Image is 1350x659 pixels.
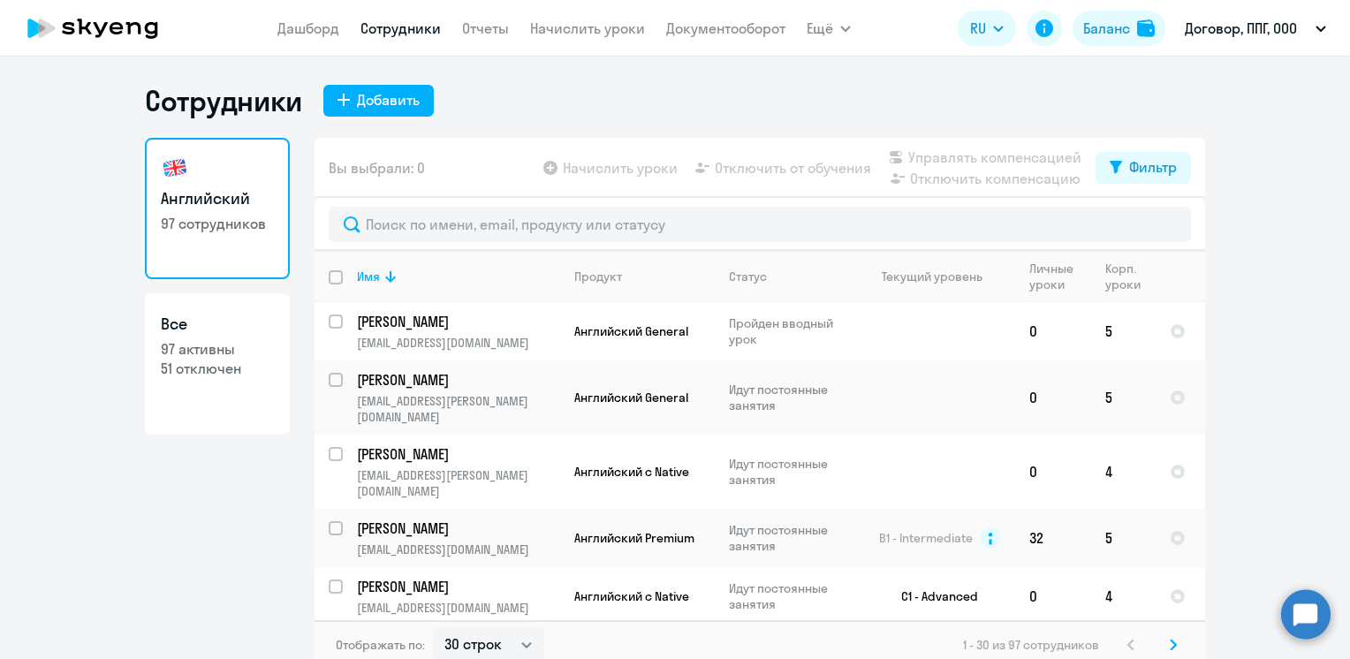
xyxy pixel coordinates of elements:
div: Добавить [357,89,420,110]
div: Текущий уровень [882,269,982,284]
p: Идут постоянные занятия [729,580,850,612]
a: Английский97 сотрудников [145,138,290,279]
td: 4 [1091,435,1156,509]
span: Английский Premium [574,530,694,546]
div: Продукт [574,269,622,284]
p: [PERSON_NAME] [357,312,557,331]
span: Английский с Native [574,464,689,480]
button: Ещё [807,11,851,46]
p: [EMAIL_ADDRESS][DOMAIN_NAME] [357,600,559,616]
a: [PERSON_NAME] [357,519,559,538]
p: [EMAIL_ADDRESS][DOMAIN_NAME] [357,542,559,557]
a: Начислить уроки [530,19,645,37]
a: Документооборот [666,19,785,37]
td: 5 [1091,509,1156,567]
span: B1 - Intermediate [879,530,973,546]
a: [PERSON_NAME] [357,370,559,390]
td: 0 [1015,435,1091,509]
span: Английский General [574,390,688,405]
span: Вы выбрали: 0 [329,157,425,178]
p: [EMAIL_ADDRESS][PERSON_NAME][DOMAIN_NAME] [357,467,559,499]
button: Договор, ППГ, ООО [1176,7,1335,49]
div: Имя [357,269,559,284]
div: Текущий уровень [865,269,1014,284]
p: [EMAIL_ADDRESS][PERSON_NAME][DOMAIN_NAME] [357,393,559,425]
span: Английский с Native [574,588,689,604]
p: [PERSON_NAME] [357,444,557,464]
td: 4 [1091,567,1156,625]
a: [PERSON_NAME] [357,444,559,464]
p: 51 отключен [161,359,274,378]
p: 97 активны [161,339,274,359]
h3: Английский [161,187,274,210]
input: Поиск по имени, email, продукту или статусу [329,207,1191,242]
img: english [161,154,189,182]
span: Ещё [807,18,833,39]
p: [PERSON_NAME] [357,370,557,390]
td: 32 [1015,509,1091,567]
div: Корп. уроки [1105,261,1155,292]
p: [PERSON_NAME] [357,577,557,596]
button: Добавить [323,85,434,117]
img: balance [1137,19,1155,37]
div: Фильтр [1129,156,1177,178]
a: Отчеты [462,19,509,37]
td: 0 [1015,360,1091,435]
span: Английский General [574,323,688,339]
div: Баланс [1083,18,1130,39]
td: 0 [1015,567,1091,625]
button: Балансbalance [1073,11,1165,46]
p: [EMAIL_ADDRESS][DOMAIN_NAME] [357,335,559,351]
span: RU [970,18,986,39]
span: Отображать по: [336,637,425,653]
a: Дашборд [277,19,339,37]
p: [PERSON_NAME] [357,519,557,538]
td: 0 [1015,302,1091,360]
div: Статус [729,269,767,284]
h1: Сотрудники [145,83,302,118]
p: Пройден вводный урок [729,315,850,347]
a: Сотрудники [360,19,441,37]
button: RU [958,11,1016,46]
td: 5 [1091,302,1156,360]
p: Идут постоянные занятия [729,522,850,554]
p: 97 сотрудников [161,214,274,233]
p: Договор, ППГ, ООО [1185,18,1297,39]
div: Имя [357,269,380,284]
p: Идут постоянные занятия [729,382,850,413]
p: Идут постоянные занятия [729,456,850,488]
a: [PERSON_NAME] [357,312,559,331]
a: [PERSON_NAME] [357,577,559,596]
h3: Все [161,313,274,336]
button: Фильтр [1096,152,1191,184]
a: Все97 активны51 отключен [145,293,290,435]
td: 5 [1091,360,1156,435]
span: 1 - 30 из 97 сотрудников [963,637,1099,653]
td: C1 - Advanced [851,567,1015,625]
div: Личные уроки [1029,261,1090,292]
